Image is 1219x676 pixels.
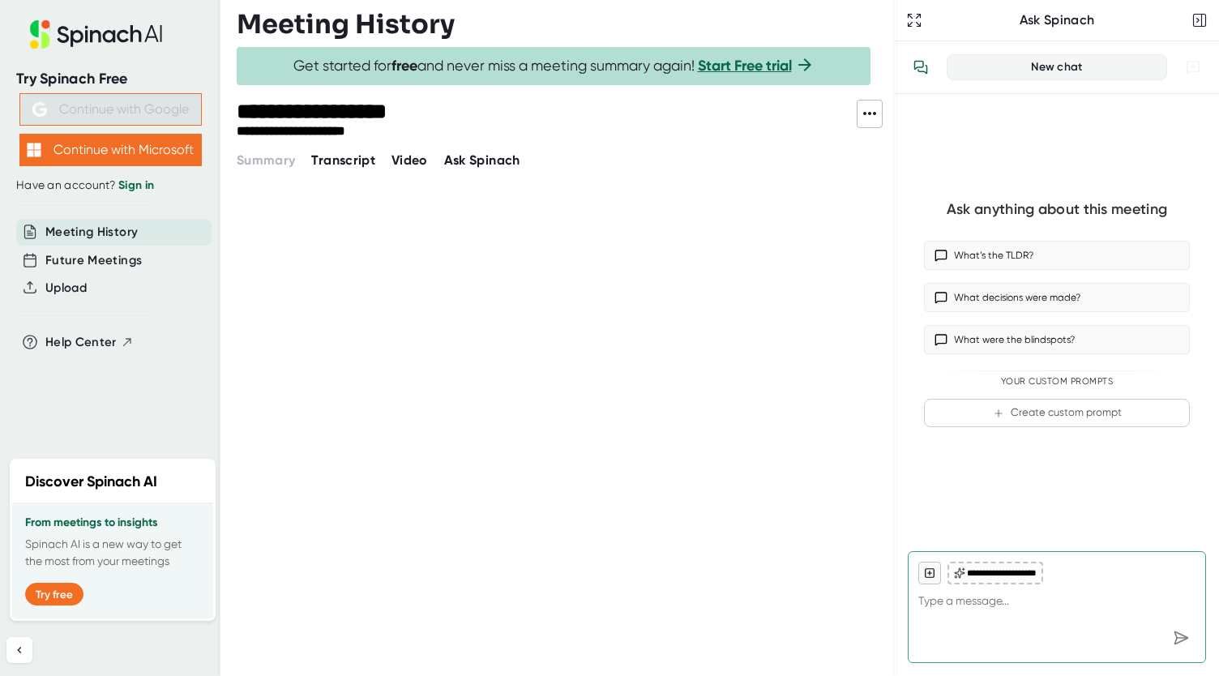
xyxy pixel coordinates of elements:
[311,152,375,168] span: Transcript
[391,152,428,168] span: Video
[957,60,1157,75] div: New chat
[118,178,154,192] a: Sign in
[924,376,1190,387] div: Your Custom Prompts
[905,51,937,83] button: View conversation history
[6,637,32,663] button: Collapse sidebar
[19,134,202,166] button: Continue with Microsoft
[25,583,83,605] button: Try free
[16,178,204,193] div: Have an account?
[311,151,375,170] button: Transcript
[903,9,926,32] button: Expand to Ask Spinach page
[45,333,117,352] span: Help Center
[237,151,295,170] button: Summary
[698,57,792,75] a: Start Free trial
[924,325,1190,354] button: What were the blindspots?
[25,516,200,529] h3: From meetings to insights
[45,279,87,297] button: Upload
[391,57,417,75] b: free
[293,57,815,75] span: Get started for and never miss a meeting summary again!
[1188,9,1211,32] button: Close conversation sidebar
[45,333,134,352] button: Help Center
[1166,623,1195,652] div: Send message
[32,102,47,117] img: Aehbyd4JwY73AAAAAElFTkSuQmCC
[16,70,204,88] div: Try Spinach Free
[444,152,520,168] span: Ask Spinach
[237,152,295,168] span: Summary
[924,241,1190,270] button: What’s the TLDR?
[25,471,157,493] h2: Discover Spinach AI
[924,399,1190,427] button: Create custom prompt
[25,536,200,570] p: Spinach AI is a new way to get the most from your meetings
[444,151,520,170] button: Ask Spinach
[924,283,1190,312] button: What decisions were made?
[45,223,138,242] button: Meeting History
[237,9,455,40] h3: Meeting History
[947,200,1167,219] div: Ask anything about this meeting
[45,251,142,270] button: Future Meetings
[19,93,202,126] button: Continue with Google
[926,12,1188,28] div: Ask Spinach
[391,151,428,170] button: Video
